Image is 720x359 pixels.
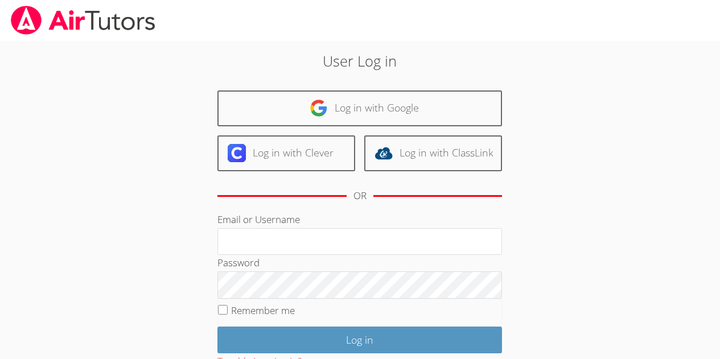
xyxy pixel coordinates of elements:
[375,144,393,162] img: classlink-logo-d6bb404cc1216ec64c9a2012d9dc4662098be43eaf13dc465df04b49fa7ab582.svg
[231,304,295,317] label: Remember me
[217,327,502,353] input: Log in
[217,256,260,269] label: Password
[228,144,246,162] img: clever-logo-6eab21bc6e7a338710f1a6ff85c0baf02591cd810cc4098c63d3a4b26e2feb20.svg
[166,50,554,72] h2: User Log in
[310,99,328,117] img: google-logo-50288ca7cdecda66e5e0955fdab243c47b7ad437acaf1139b6f446037453330a.svg
[10,6,157,35] img: airtutors_banner-c4298cdbf04f3fff15de1276eac7730deb9818008684d7c2e4769d2f7ddbe033.png
[217,90,502,126] a: Log in with Google
[353,188,367,204] div: OR
[217,213,300,226] label: Email or Username
[364,135,502,171] a: Log in with ClassLink
[217,135,355,171] a: Log in with Clever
